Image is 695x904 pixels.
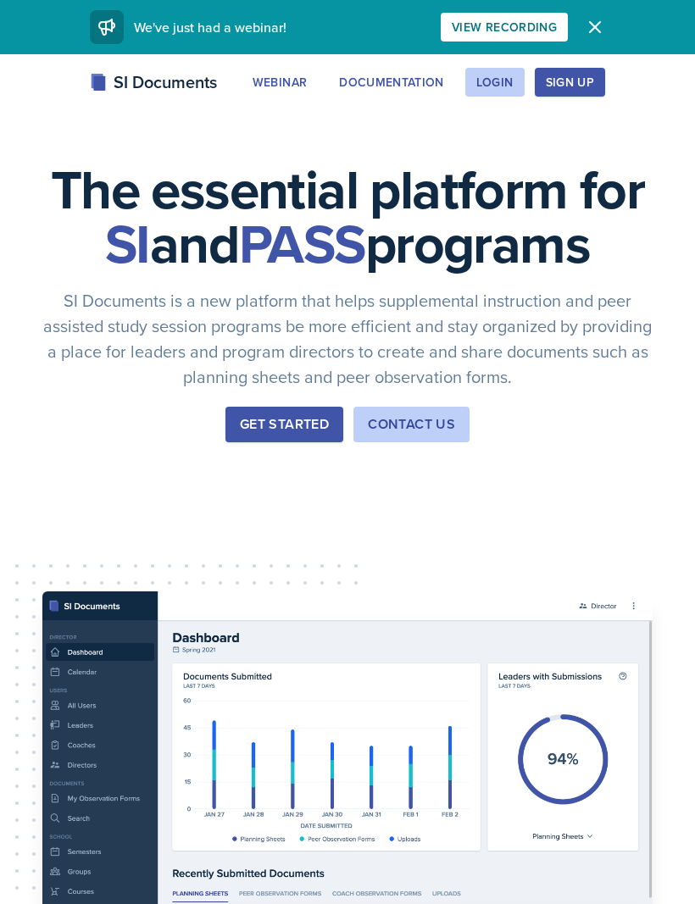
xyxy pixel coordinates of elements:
div: Sign Up [546,75,594,89]
span: We've just had a webinar! [134,18,286,36]
button: Documentation [328,68,455,97]
div: Documentation [339,75,444,89]
button: Login [465,68,525,97]
div: Get Started [240,414,329,435]
button: Get Started [225,407,343,442]
div: View Recording [452,20,557,34]
button: View Recording [441,13,568,42]
button: Sign Up [535,68,605,97]
div: Login [476,75,514,89]
div: Webinar [253,75,307,89]
button: Contact Us [353,407,470,442]
div: Contact Us [368,414,455,435]
div: SI Documents [90,69,217,95]
button: Webinar [242,68,318,97]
